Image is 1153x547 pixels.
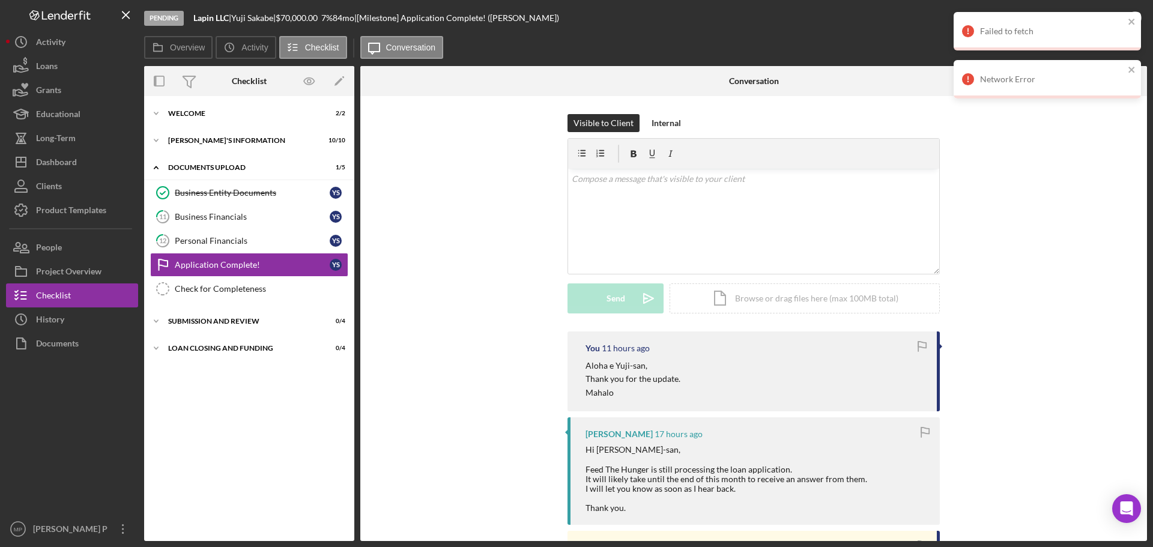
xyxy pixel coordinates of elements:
div: Business Financials [175,212,330,222]
div: Network Error [980,74,1124,84]
button: Loans [6,54,138,78]
div: [PERSON_NAME] P [30,517,108,544]
div: 0 / 4 [324,318,345,325]
b: Lapin LLC [193,13,229,23]
button: Internal [646,114,687,132]
div: Personal Financials [175,236,330,246]
p: Aloha e Yuji-san, [586,359,680,372]
div: 0 / 4 [324,345,345,352]
div: WELCOME [168,110,315,117]
button: Product Templates [6,198,138,222]
a: Business Entity DocumentsYS [150,181,348,205]
div: Loans [36,54,58,81]
div: Y S [330,187,342,199]
button: People [6,235,138,259]
div: [PERSON_NAME]'S INFORMATION [168,137,315,144]
div: | [193,13,231,23]
a: Check for Completeness [150,277,348,301]
div: SUBMISSION AND REVIEW [168,318,315,325]
div: Hi [PERSON_NAME]-san, Feed The Hunger is still processing the loan application. It will likely ta... [586,445,867,513]
div: History [36,307,64,334]
div: Application Complete! [175,260,330,270]
button: Dashboard [6,150,138,174]
div: 1 / 5 [324,164,345,171]
div: Check for Completeness [175,284,348,294]
div: Business Entity Documents [175,188,330,198]
time: 2025-08-20 03:22 [602,343,650,353]
div: Internal [652,114,681,132]
div: People [36,235,62,262]
button: Activity [6,30,138,54]
tspan: 12 [159,237,166,244]
button: MP[PERSON_NAME] P [6,517,138,541]
div: Documents [36,331,79,358]
tspan: 11 [159,213,166,220]
text: MP [14,526,22,533]
div: Y S [330,235,342,247]
div: Grants [36,78,61,105]
label: Conversation [386,43,436,52]
button: close [1128,65,1136,76]
div: Long-Term [36,126,76,153]
button: Documents [6,331,138,355]
button: Mark Complete [1050,6,1147,30]
div: Checklist [232,76,267,86]
div: Product Templates [36,198,106,225]
button: close [1128,17,1136,28]
a: 12Personal FinancialsYS [150,229,348,253]
p: Thank you for the update. [586,372,680,385]
div: $70,000.00 [276,13,321,23]
button: Educational [6,102,138,126]
div: Open Intercom Messenger [1112,494,1141,523]
label: Activity [241,43,268,52]
button: Long-Term [6,126,138,150]
div: [PERSON_NAME] [586,429,653,439]
div: Educational [36,102,80,129]
button: Visible to Client [567,114,640,132]
div: Visible to Client [573,114,634,132]
time: 2025-08-19 21:12 [655,429,703,439]
button: Conversation [360,36,444,59]
p: Mahalo [586,386,680,399]
button: History [6,307,138,331]
button: Overview [144,36,213,59]
button: Checklist [6,283,138,307]
a: Application Complete!YS [150,253,348,277]
div: Activity [36,30,65,57]
div: 2 / 2 [324,110,345,117]
div: Y S [330,259,342,271]
div: You [586,343,600,353]
button: Grants [6,78,138,102]
div: Yuji Sakabe | [231,13,276,23]
div: Failed to fetch [980,26,1124,36]
div: Checklist [36,283,71,310]
div: 84 mo [333,13,354,23]
div: Clients [36,174,62,201]
div: LOAN CLOSING AND FUNDING [168,345,315,352]
button: Clients [6,174,138,198]
div: Conversation [729,76,779,86]
button: Project Overview [6,259,138,283]
button: Activity [216,36,276,59]
a: 11Business FinancialsYS [150,205,348,229]
label: Checklist [305,43,339,52]
div: Mark Complete [1062,6,1120,30]
button: Send [567,283,664,313]
div: | [Milestone] Application Complete! ([PERSON_NAME]) [354,13,559,23]
div: 10 / 10 [324,137,345,144]
button: Checklist [279,36,347,59]
div: Pending [144,11,184,26]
